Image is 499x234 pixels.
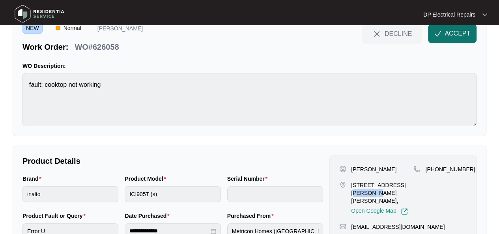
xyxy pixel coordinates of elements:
[339,165,346,172] img: user-pin
[339,223,346,230] img: map-pin
[362,24,422,43] button: close-IconDECLINE
[75,41,119,52] p: WO#626058
[56,26,60,30] img: Vercel Logo
[434,30,441,37] img: check-Icon
[351,223,445,231] p: [EMAIL_ADDRESS][DOMAIN_NAME]
[425,165,475,173] p: [PHONE_NUMBER]
[351,165,396,173] p: [PERSON_NAME]
[22,22,43,34] span: NEW
[413,165,421,172] img: map-pin
[12,2,67,26] img: residentia service logo
[22,73,477,126] textarea: fault: cooktop not working
[385,29,412,38] span: DECLINE
[372,29,381,39] img: close-Icon
[22,155,323,167] p: Product Details
[227,212,277,220] label: Purchased From
[482,13,487,17] img: dropdown arrow
[428,24,477,43] button: check-IconACCEPT
[351,208,408,215] a: Open Google Map
[22,186,118,202] input: Brand
[401,208,408,215] img: Link-External
[125,175,169,183] label: Product Model
[351,181,413,205] p: [STREET_ADDRESS][PERSON_NAME][PERSON_NAME],
[97,26,143,34] p: [PERSON_NAME]
[339,181,346,188] img: map-pin
[22,212,89,220] label: Product Fault or Query
[227,175,271,183] label: Serial Number
[445,29,470,38] span: ACCEPT
[227,186,323,202] input: Serial Number
[125,186,221,202] input: Product Model
[22,41,68,52] p: Work Order:
[60,22,84,34] span: Normal
[125,212,172,220] label: Date Purchased
[22,175,45,183] label: Brand
[423,11,475,19] p: DP Electrical Repairs
[22,62,477,70] p: WO Description:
